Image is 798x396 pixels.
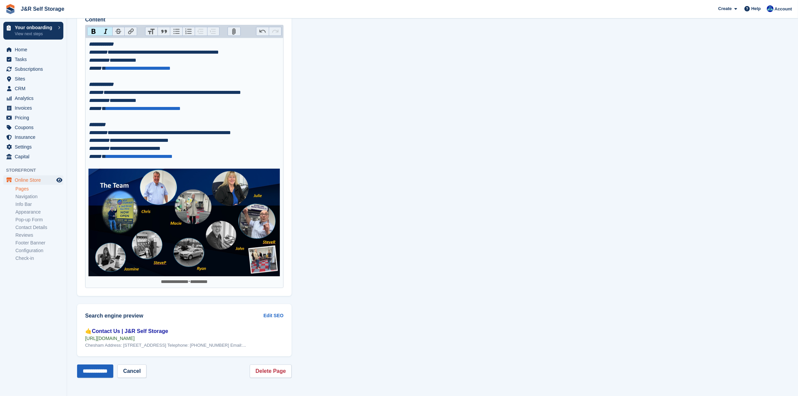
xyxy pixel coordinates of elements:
[15,31,55,37] p: View next steps
[18,3,67,14] a: J&R Self Storage
[3,74,63,83] a: menu
[3,22,63,40] a: Your onboarding View next steps
[3,94,63,103] a: menu
[15,247,63,254] a: Configuration
[85,342,284,348] div: Chesham Address: [STREET_ADDRESS] Telephone: [PHONE_NUMBER] Email:...
[15,175,55,185] span: Online Store
[85,38,284,288] trix-editor: Content
[15,186,63,192] a: Pages
[15,64,55,74] span: Subscriptions
[100,27,112,36] button: Italic
[15,193,63,200] a: Navigation
[15,152,55,161] span: Capital
[15,232,63,238] a: Reviews
[263,312,284,319] a: Edit SEO
[6,167,67,174] span: Storefront
[85,335,284,341] div: [URL][DOMAIN_NAME]
[85,327,284,335] div: 🤙Contact Us | J&R Self Storage
[15,45,55,54] span: Home
[3,84,63,93] a: menu
[182,27,195,36] button: Numbers
[3,64,63,74] a: menu
[767,5,774,12] img: Steve Revell
[250,364,292,378] a: Delete Page
[55,176,63,184] a: Preview store
[15,142,55,152] span: Settings
[3,142,63,152] a: menu
[228,27,240,36] button: Attach Files
[15,224,63,231] a: Contact Details
[718,5,732,12] span: Create
[145,27,158,36] button: Heading
[85,16,284,24] label: Content
[3,152,63,161] a: menu
[15,94,55,103] span: Analytics
[15,255,63,262] a: Check-in
[170,27,182,36] button: Bullets
[3,45,63,54] a: menu
[5,4,15,14] img: stora-icon-8386f47178a22dfd0bd8f6a31ec36ba5ce8667c1dd55bd0f319d3a0aa187defe.svg
[3,103,63,113] a: menu
[15,123,55,132] span: Coupons
[85,313,263,319] h2: Search engine preview
[256,27,269,36] button: Undo
[88,169,280,276] img: jandrteam.jpg
[15,113,55,122] span: Pricing
[3,175,63,185] a: menu
[207,27,220,36] button: Increase Level
[3,55,63,64] a: menu
[15,74,55,83] span: Sites
[751,5,761,12] span: Help
[15,55,55,64] span: Tasks
[269,27,281,36] button: Redo
[15,217,63,223] a: Pop-up Form
[15,103,55,113] span: Invoices
[195,27,207,36] button: Decrease Level
[3,132,63,142] a: menu
[124,27,137,36] button: Link
[15,240,63,246] a: Footer Banner
[775,6,792,12] span: Account
[15,201,63,208] a: Info Bar
[158,27,170,36] button: Quote
[87,27,100,36] button: Bold
[3,123,63,132] a: menu
[112,27,125,36] button: Strikethrough
[15,209,63,215] a: Appearance
[15,132,55,142] span: Insurance
[3,113,63,122] a: menu
[15,84,55,93] span: CRM
[117,364,146,378] a: Cancel
[15,25,55,30] p: Your onboarding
